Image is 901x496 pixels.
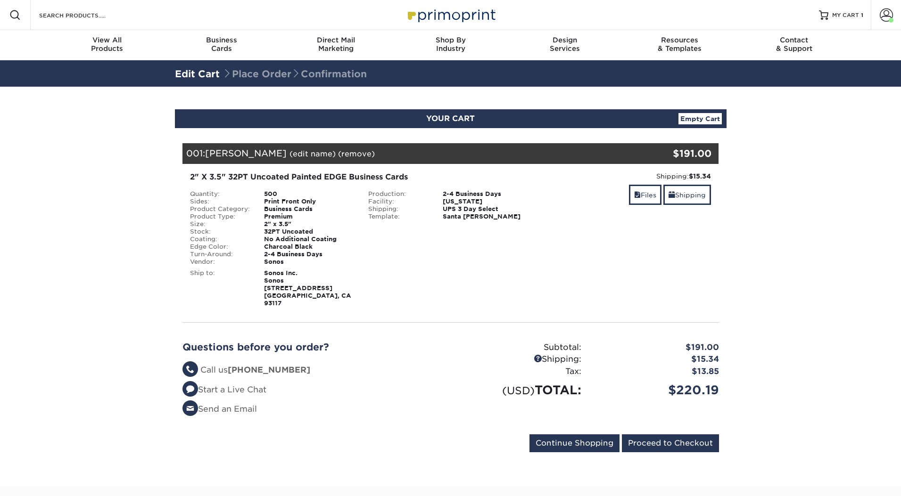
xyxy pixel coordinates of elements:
div: Print Front Only [257,198,361,205]
div: Marketing [279,36,393,53]
small: (USD) [502,384,535,397]
div: 500 [257,190,361,198]
div: TOTAL: [451,381,588,399]
div: Shipping: [547,171,711,181]
a: Shop ByIndustry [393,30,508,60]
a: Empty Cart [678,113,722,124]
div: 001: [182,143,629,164]
div: Ship to: [183,269,257,307]
div: 2" x 3.5" [257,220,361,228]
div: $220.19 [588,381,726,399]
div: Shipping: [451,353,588,366]
div: Santa [PERSON_NAME] [436,213,540,220]
div: Sides: [183,198,257,205]
span: 1 [861,12,863,18]
span: Design [508,36,622,44]
div: Vendor: [183,258,257,266]
a: View AllProducts [50,30,165,60]
strong: [PHONE_NUMBER] [228,365,310,374]
a: Send an Email [182,404,257,414]
span: Business [164,36,279,44]
div: Industry [393,36,508,53]
span: View All [50,36,165,44]
li: Call us [182,364,444,376]
a: Direct MailMarketing [279,30,393,60]
div: Turn-Around: [183,251,257,258]
h2: Questions before you order? [182,342,444,353]
span: Direct Mail [279,36,393,44]
span: [PERSON_NAME] [205,148,287,158]
span: Place Order Confirmation [223,68,367,80]
a: Start a Live Chat [182,385,266,394]
a: (remove) [338,149,375,158]
div: Product Type: [183,213,257,220]
a: Edit Cart [175,68,220,80]
span: MY CART [832,11,859,19]
div: [US_STATE] [436,198,540,205]
span: YOUR CART [426,114,475,123]
div: Services [508,36,622,53]
span: files [634,191,641,199]
span: shipping [669,191,675,199]
div: $191.00 [588,342,726,354]
div: No Additional Coating [257,236,361,243]
strong: $15.34 [689,172,711,180]
div: Template: [361,213,436,220]
input: Proceed to Checkout [622,434,719,452]
div: Cards [164,36,279,53]
div: $191.00 [629,146,712,161]
div: & Support [737,36,851,53]
a: Resources& Templates [622,30,737,60]
div: Charcoal Black [257,243,361,251]
div: Production: [361,190,436,198]
div: Coating: [183,236,257,243]
a: (edit name) [289,149,336,158]
div: Facility: [361,198,436,205]
strong: Sonos Inc. Sonos [STREET_ADDRESS] [GEOGRAPHIC_DATA], CA 93117 [264,269,351,307]
div: Stock: [183,228,257,236]
div: 2-4 Business Days [257,251,361,258]
input: SEARCH PRODUCTS..... [38,9,130,21]
div: 2-4 Business Days [436,190,540,198]
div: Size: [183,220,257,228]
input: Continue Shopping [529,434,620,452]
a: DesignServices [508,30,622,60]
img: Primoprint [404,5,498,25]
div: Tax: [451,366,588,378]
span: Contact [737,36,851,44]
a: BusinessCards [164,30,279,60]
div: 32PT Uncoated [257,228,361,236]
div: UPS 3 Day Select [436,205,540,213]
div: Shipping: [361,205,436,213]
span: Resources [622,36,737,44]
div: $13.85 [588,366,726,378]
div: Products [50,36,165,53]
div: Business Cards [257,205,361,213]
a: Contact& Support [737,30,851,60]
div: Quantity: [183,190,257,198]
div: Premium [257,213,361,220]
div: & Templates [622,36,737,53]
div: 2" X 3.5" 32PT Uncoated Painted EDGE Business Cards [190,171,533,183]
div: Edge Color: [183,243,257,251]
a: Shipping [663,185,711,205]
div: Sonos [257,258,361,266]
div: $15.34 [588,353,726,366]
div: Product Category: [183,205,257,213]
a: Files [629,185,661,205]
span: Shop By [393,36,508,44]
div: Subtotal: [451,342,588,354]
